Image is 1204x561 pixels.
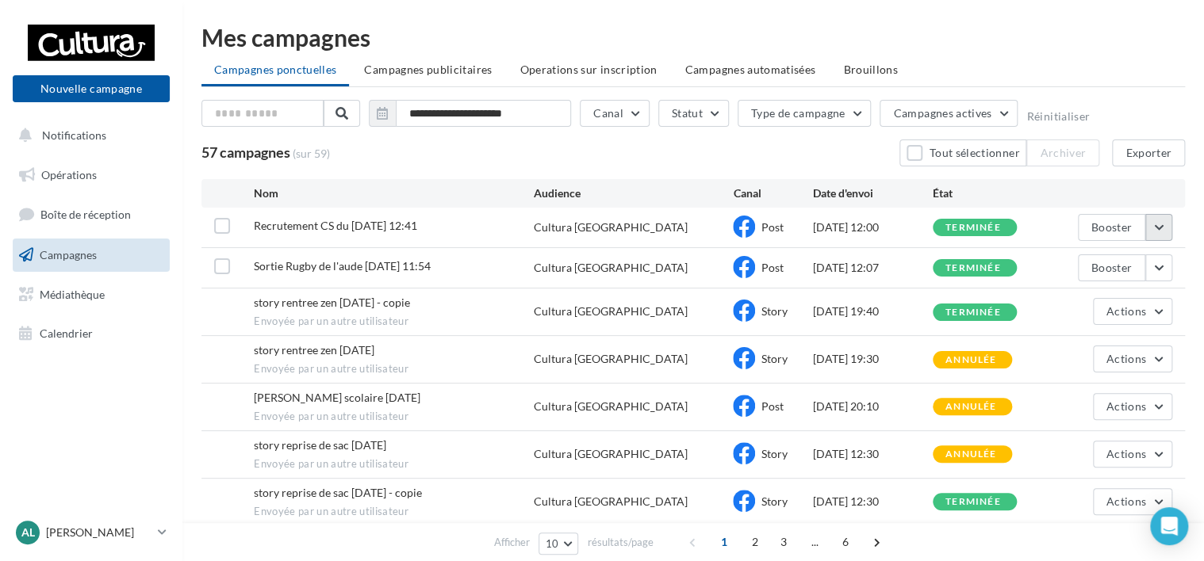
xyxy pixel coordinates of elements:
[1093,298,1172,325] button: Actions
[1106,304,1146,318] span: Actions
[771,529,796,555] span: 3
[945,449,996,460] div: annulée
[843,63,898,76] span: Brouillons
[1078,214,1145,241] button: Booster
[364,63,492,76] span: Campagnes publicitaires
[534,185,734,201] div: Audience
[201,143,290,161] span: 57 campagnes
[254,219,417,232] span: Recrutement CS du 22-09-2025 12:41
[761,399,783,413] span: Post
[813,185,933,201] div: Date d'envoi
[40,287,105,300] span: Médiathèque
[813,303,933,319] div: [DATE] 19:40
[813,260,933,276] div: [DATE] 12:07
[1026,110,1090,123] button: Réinitialiser
[1093,393,1172,420] button: Actions
[1026,139,1099,166] button: Archiver
[711,529,737,555] span: 1
[1112,139,1185,166] button: Exporter
[534,446,688,462] div: Cultura [GEOGRAPHIC_DATA]
[1078,254,1145,281] button: Booster
[945,263,1001,273] div: terminée
[534,399,688,414] div: Cultura [GEOGRAPHIC_DATA]
[539,532,579,555] button: 10
[10,278,173,311] a: Médiathèque
[534,219,688,235] div: Cultura [GEOGRAPHIC_DATA]
[1106,494,1146,508] span: Actions
[293,146,330,162] span: (sur 59)
[546,537,559,550] span: 10
[534,260,688,276] div: Cultura [GEOGRAPHIC_DATA]
[254,296,410,309] span: story rentree zen 12/09/25 - copie
[534,494,688,509] div: Cultura [GEOGRAPHIC_DATA]
[10,158,173,192] a: Opérations
[40,248,97,261] span: Campagnes
[813,351,933,367] div: [DATE] 19:30
[254,259,431,273] span: Sortie Rugby de l'aude 20-09-2025 11:54
[1093,345,1172,372] button: Actions
[254,410,533,424] span: Envoyée par un autre utilisateur
[802,529,827,555] span: ...
[534,351,688,367] div: Cultura [GEOGRAPHIC_DATA]
[1150,507,1188,545] div: Open Intercom Messenger
[945,497,1001,507] div: terminée
[10,197,173,231] a: Boîte de réception
[40,326,93,340] span: Calendrier
[813,446,933,462] div: [DATE] 12:30
[40,208,131,221] span: Boîte de réception
[254,486,422,499] span: story reprise de sac 06/09/2025 - copie
[685,63,816,76] span: Campagnes automatisées
[587,535,653,550] span: résultats/page
[42,128,106,142] span: Notifications
[13,75,170,102] button: Nouvelle campagne
[1093,488,1172,515] button: Actions
[880,100,1018,127] button: Campagnes actives
[201,25,1185,49] div: Mes campagnes
[46,525,151,540] p: [PERSON_NAME]
[10,317,173,350] a: Calendrier
[761,494,787,508] span: Story
[21,525,35,540] span: Al
[13,517,170,548] a: Al [PERSON_NAME]
[761,447,787,460] span: Story
[738,100,872,127] button: Type de campagne
[761,304,787,318] span: Story
[10,119,167,152] button: Notifications
[254,185,533,201] div: Nom
[813,219,933,235] div: [DATE] 12:00
[520,63,657,76] span: Operations sur inscription
[761,352,787,365] span: Story
[41,168,97,181] span: Opérations
[733,185,813,201] div: Canal
[945,223,1001,233] div: terminée
[254,505,533,519] span: Envoyée par un autre utilisateur
[254,391,420,404] span: manuel scolaire 08/09/25
[761,261,783,274] span: Post
[899,139,1026,166] button: Tout sélectionner
[1106,352,1146,365] span: Actions
[893,106,991,120] span: Campagnes actives
[580,100,650,127] button: Canal
[254,362,533,376] span: Envoyée par un autre utilisateur
[742,529,768,555] span: 2
[254,315,533,329] span: Envoyée par un autre utilisateur
[945,307,1001,318] div: terminée
[1106,447,1146,460] span: Actions
[833,529,858,555] span: 6
[494,535,530,550] span: Afficher
[933,185,1053,201] div: État
[254,457,533,471] span: Envoyée par un autre utilisateur
[761,220,783,234] span: Post
[1093,441,1172,467] button: Actions
[945,402,996,412] div: annulée
[534,303,688,319] div: Cultura [GEOGRAPHIC_DATA]
[813,399,933,414] div: [DATE] 20:10
[1106,399,1146,413] span: Actions
[254,438,386,452] span: story reprise de sac 06/09/2025
[813,494,933,509] div: [DATE] 12:30
[10,239,173,272] a: Campagnes
[945,355,996,365] div: annulée
[658,100,729,127] button: Statut
[254,343,374,357] span: story rentree zen 12/09/25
